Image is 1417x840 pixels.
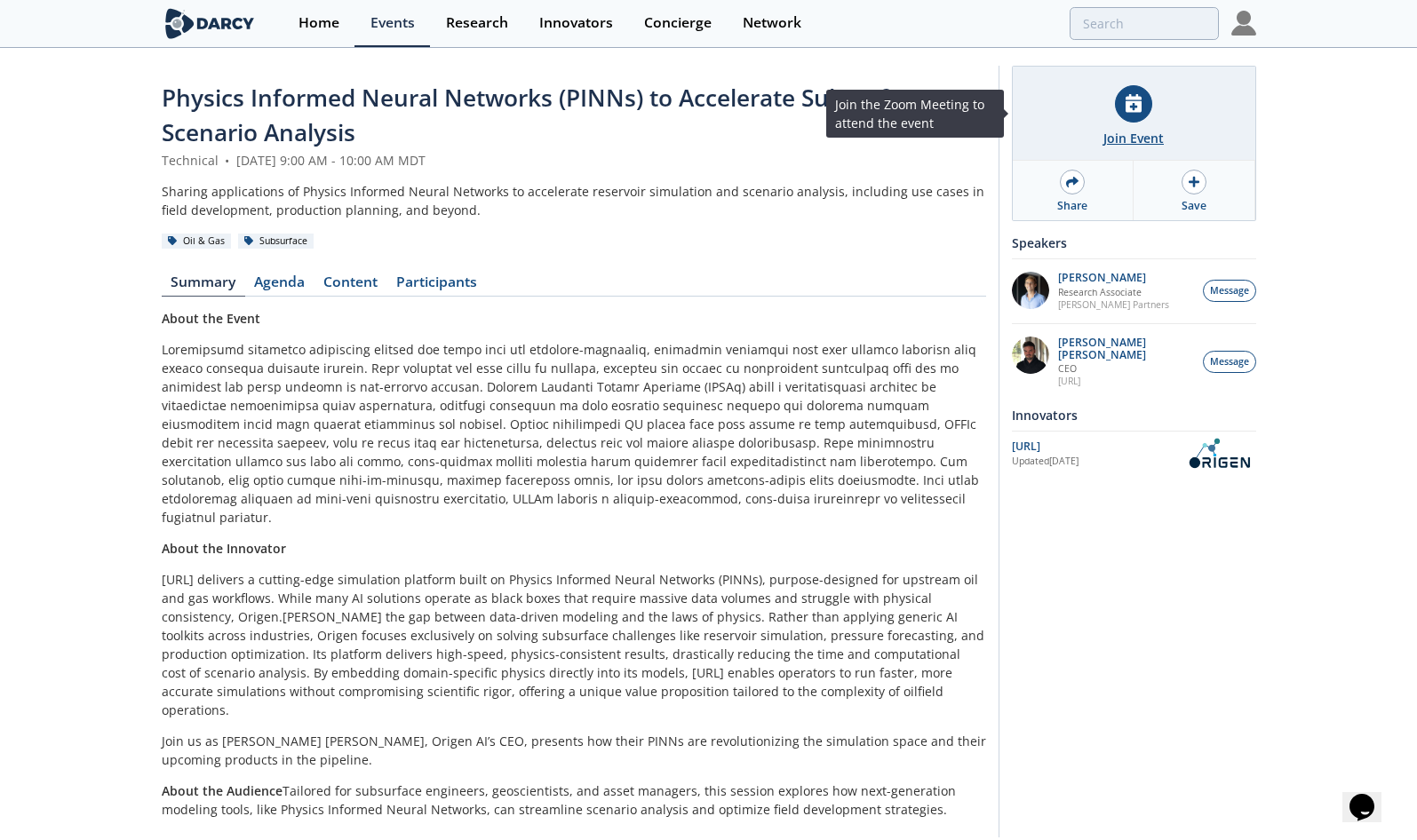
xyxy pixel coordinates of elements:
[1012,439,1182,455] div: [URL]
[162,781,986,819] p: Tailored for subsurface engineers, geoscientists, and asset managers, this session explores how n...
[743,16,801,30] div: Network
[162,540,286,557] strong: About the Innovator
[162,310,260,327] strong: About the Event
[1182,438,1256,469] img: OriGen.AI
[387,275,487,297] a: Participants
[314,275,387,297] a: Content
[162,782,283,799] strong: About the Audience
[1012,400,1256,431] div: Innovators
[162,570,986,719] p: [URL] delivers a cutting-edge simulation platform built on Physics Informed Neural Networks (PINN...
[1058,272,1169,284] p: [PERSON_NAME]
[1058,375,1193,387] p: [URL]
[1210,355,1249,369] span: Message
[162,82,927,148] span: Physics Informed Neural Networks (PINNs) to Accelerate Subsurface Scenario Analysis
[1342,769,1399,822] iframe: chat widget
[1058,298,1169,311] p: [PERSON_NAME] Partners
[1058,362,1193,375] p: CEO
[299,16,339,30] div: Home
[1203,280,1256,302] button: Message
[1058,286,1169,298] p: Research Associate
[162,8,259,39] img: logo-wide.svg
[370,16,415,30] div: Events
[1182,198,1206,214] div: Save
[1012,438,1256,469] a: [URL] Updated[DATE] OriGen.AI
[1058,337,1193,361] p: [PERSON_NAME] [PERSON_NAME]
[162,732,986,769] p: Join us as [PERSON_NAME] [PERSON_NAME], Origen AI’s CEO, presents how their PINNs are revolutioni...
[1012,272,1049,309] img: 1EXUV5ipS3aUf9wnAL7U
[1057,198,1087,214] div: Share
[1012,227,1256,258] div: Speakers
[1070,7,1219,40] input: Advanced Search
[539,16,613,30] div: Innovators
[222,152,233,169] span: •
[162,151,986,170] div: Technical [DATE] 9:00 AM - 10:00 AM MDT
[162,340,986,527] p: Loremipsumd sitametco adipiscing elitsed doe tempo inci utl etdolore-magnaaliq, enimadmin veniamq...
[1210,284,1249,298] span: Message
[446,16,508,30] div: Research
[1103,129,1164,147] div: Join Event
[162,182,986,219] div: Sharing applications of Physics Informed Neural Networks to accelerate reservoir simulation and s...
[1012,337,1049,374] img: 20112e9a-1f67-404a-878c-a26f1c79f5da
[245,275,314,297] a: Agenda
[1203,351,1256,373] button: Message
[162,275,245,297] a: Summary
[1231,11,1256,36] img: Profile
[238,234,314,250] div: Subsurface
[162,234,232,250] div: Oil & Gas
[644,16,712,30] div: Concierge
[1012,455,1182,469] div: Updated [DATE]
